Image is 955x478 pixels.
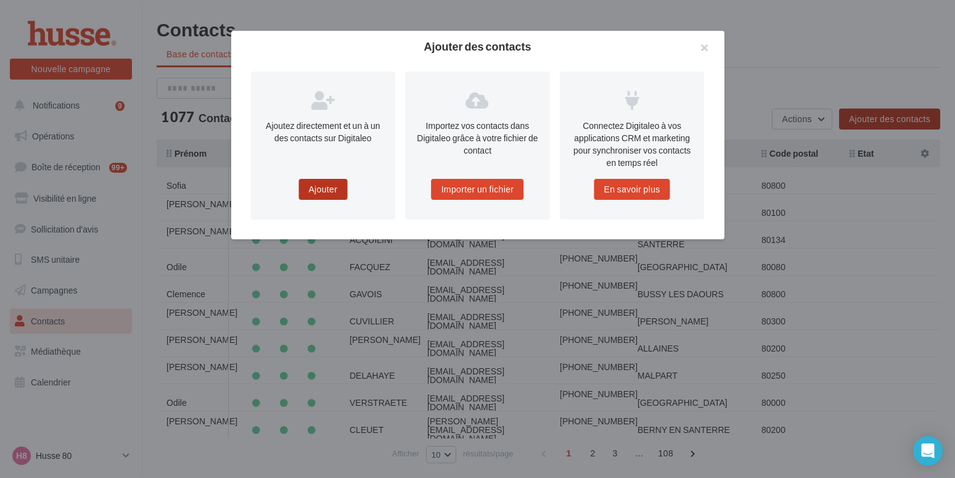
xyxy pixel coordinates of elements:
[913,436,943,466] div: Open Intercom Messenger
[298,179,347,200] button: Ajouter
[594,179,670,200] button: En savoir plus
[432,179,524,200] button: Importer un fichier
[570,120,695,169] p: Connectez Digitaleo à vos applications CRM et marketing pour synchroniser vos contacts en temps réel
[261,120,386,144] p: Ajoutez directement et un à un des contacts sur Digitaleo
[415,120,540,157] p: Importez vos contacts dans Digitaleo grâce à votre fichier de contact
[251,41,705,52] h2: Ajouter des contacts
